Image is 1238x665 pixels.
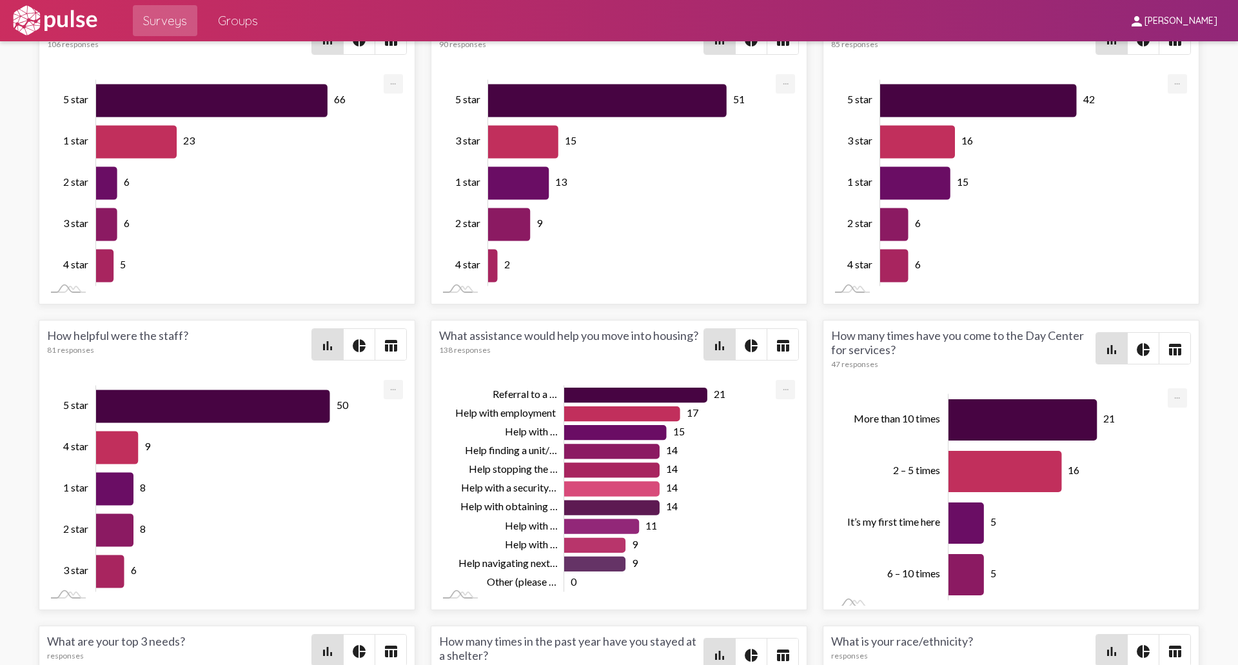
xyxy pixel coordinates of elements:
[1128,333,1159,364] button: Pie style chart
[571,575,577,587] tspan: 0
[961,134,973,146] tspan: 16
[1104,342,1119,357] mat-icon: bar_chart
[47,345,311,355] div: 81 responses
[455,258,480,270] tspan: 4 star
[632,556,638,568] tspan: 9
[767,329,798,360] button: Table view
[120,258,126,270] tspan: 5
[505,519,558,531] tspan: Help with …
[666,444,678,456] tspan: 14
[1068,464,1079,476] tspan: 16
[63,440,88,452] tspan: 4 star
[847,93,872,105] tspan: 5 star
[218,9,258,32] span: Groups
[556,175,568,188] tspan: 13
[831,651,1096,660] div: responses
[63,522,88,535] tspan: 2 star
[63,399,88,411] tspan: 5 star
[504,258,510,270] tspan: 2
[96,84,328,282] g: Series
[47,651,311,660] div: responses
[465,444,557,456] tspan: Help finding a unit/…
[487,575,556,587] tspan: Other (please …
[469,462,558,475] tspan: Help stopping the …
[143,9,187,32] span: Surveys
[893,464,940,476] tspan: 2 – 5 times
[1096,333,1127,364] button: Bar chart
[455,93,480,105] tspan: 5 star
[439,345,703,355] div: 138 responses
[775,338,791,353] mat-icon: table_chart
[461,481,556,493] tspan: Help with a security…
[632,537,638,550] tspan: 9
[455,217,480,229] tspan: 2 star
[914,217,920,229] tspan: 6
[208,5,268,36] a: Groups
[351,644,367,659] mat-icon: pie_chart
[1159,333,1190,364] button: Table view
[957,175,968,188] tspan: 15
[687,406,698,419] tspan: 17
[455,79,778,286] g: Chart
[1083,93,1094,105] tspan: 42
[47,39,311,49] div: 106 responses
[1129,14,1145,29] mat-icon: person
[646,519,658,531] tspan: 11
[990,567,996,579] tspan: 5
[776,380,795,392] a: Export [Press ENTER or use arrow keys to navigate]
[505,425,558,437] tspan: Help with …
[63,564,88,576] tspan: 3 star
[183,134,195,146] tspan: 23
[123,217,129,229] tspan: 6
[847,393,1170,600] g: Chart
[455,134,480,146] tspan: 3 star
[384,380,403,392] a: Export [Press ENTER or use arrow keys to navigate]
[736,329,767,360] button: Pie style chart
[1119,8,1228,32] button: [PERSON_NAME]
[351,338,367,353] mat-icon: pie_chart
[847,217,872,229] tspan: 2 star
[666,462,678,475] tspan: 14
[123,175,129,188] tspan: 6
[505,537,558,550] tspan: Help with …
[847,175,872,188] tspan: 1 star
[488,84,727,282] g: Series
[673,425,685,437] tspan: 15
[1104,644,1119,659] mat-icon: bar_chart
[831,39,1096,49] div: 85 responses
[133,5,197,36] a: Surveys
[63,134,88,146] tspan: 1 star
[63,93,88,105] tspan: 5 star
[1167,644,1183,659] mat-icon: table_chart
[455,385,778,592] g: Chart
[1135,644,1151,659] mat-icon: pie_chart
[887,567,940,579] tspan: 6 – 10 times
[1168,388,1187,401] a: Export [Press ENTER or use arrow keys to navigate]
[1145,15,1217,27] span: [PERSON_NAME]
[880,84,1077,282] g: Series
[383,338,398,353] mat-icon: table_chart
[704,329,735,360] button: Bar chart
[776,74,795,86] a: Export [Press ENTER or use arrow keys to navigate]
[140,522,146,535] tspan: 8
[334,93,346,105] tspan: 66
[439,39,703,49] div: 90 responses
[847,79,1170,286] g: Chart
[63,175,88,188] tspan: 2 star
[63,79,386,286] g: Chart
[564,388,707,590] g: Series
[1167,342,1183,357] mat-icon: table_chart
[537,217,544,229] tspan: 9
[914,258,920,270] tspan: 6
[375,329,406,360] button: Table view
[1135,342,1151,357] mat-icon: pie_chart
[493,388,557,400] tspan: Referral to a …
[854,412,940,424] tspan: More than 10 times
[384,74,403,86] a: Export [Press ENTER or use arrow keys to navigate]
[743,338,759,353] mat-icon: pie_chart
[63,217,88,229] tspan: 3 star
[847,258,872,270] tspan: 4 star
[666,500,678,512] tspan: 14
[712,338,727,353] mat-icon: bar_chart
[847,134,872,146] tspan: 3 star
